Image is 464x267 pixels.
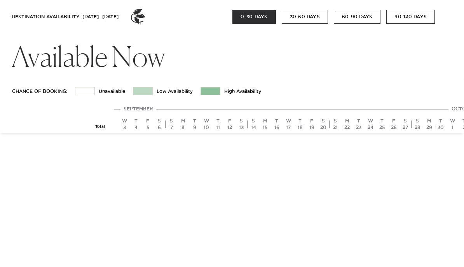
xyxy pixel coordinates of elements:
[284,124,292,131] div: 17
[144,118,152,124] div: F
[167,124,175,131] div: 7
[120,124,128,131] div: 3
[284,118,292,124] div: W
[386,10,435,24] button: 90-120 DAYS
[390,118,398,124] div: F
[249,118,257,124] div: S
[319,118,327,124] div: S
[155,118,163,124] div: S
[355,124,363,131] div: 23
[120,105,156,113] div: September
[120,118,128,124] div: W
[191,118,199,124] div: T
[261,118,269,124] div: M
[191,124,199,131] div: 9
[179,124,187,131] div: 8
[413,124,421,131] div: 28
[132,118,140,124] div: T
[343,124,351,131] div: 22
[282,10,328,24] button: 30-60 DAYS
[448,118,456,124] div: W
[273,124,281,131] div: 16
[249,124,257,131] div: 14
[237,124,245,131] div: 13
[12,3,119,30] div: DESTINATION AVAILABILITY · [DATE] - [DATE]
[144,124,152,131] div: 5
[167,118,175,124] div: S
[437,124,445,131] div: 30
[334,10,380,24] button: 60-90 DAYS
[425,124,433,131] div: 29
[296,118,304,124] div: T
[308,124,316,131] div: 19
[202,124,210,131] div: 10
[366,118,374,124] div: W
[132,124,140,131] div: 4
[202,118,210,124] div: W
[355,118,363,124] div: T
[153,87,201,95] td: Low Availability
[12,87,75,95] td: Chance of Booking:
[343,118,351,124] div: M
[319,124,327,131] div: 20
[226,124,234,131] div: 12
[155,124,163,131] div: 6
[261,124,269,131] div: 15
[226,118,234,124] div: F
[413,118,421,124] div: S
[273,118,281,124] div: T
[331,124,339,131] div: 21
[448,124,456,131] div: 1
[308,118,316,124] div: F
[296,124,304,131] div: 18
[366,124,374,131] div: 24
[220,87,269,95] td: High Availability
[378,124,386,131] div: 25
[425,118,433,124] div: M
[232,10,276,24] button: 0-30 DAYS
[237,118,245,124] div: S
[390,124,398,131] div: 26
[378,118,386,124] div: T
[401,124,409,131] div: 27
[214,124,222,131] div: 11
[95,124,107,129] div: Total
[331,118,339,124] div: S
[130,9,146,24] img: ER_Logo_Bug_Dark_Grey.a7df47556c74605c8875.png
[214,118,222,124] div: T
[401,118,409,124] div: S
[95,87,133,95] td: Unavailable
[179,118,187,124] div: M
[12,38,452,72] h1: Available Now
[437,118,445,124] div: T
